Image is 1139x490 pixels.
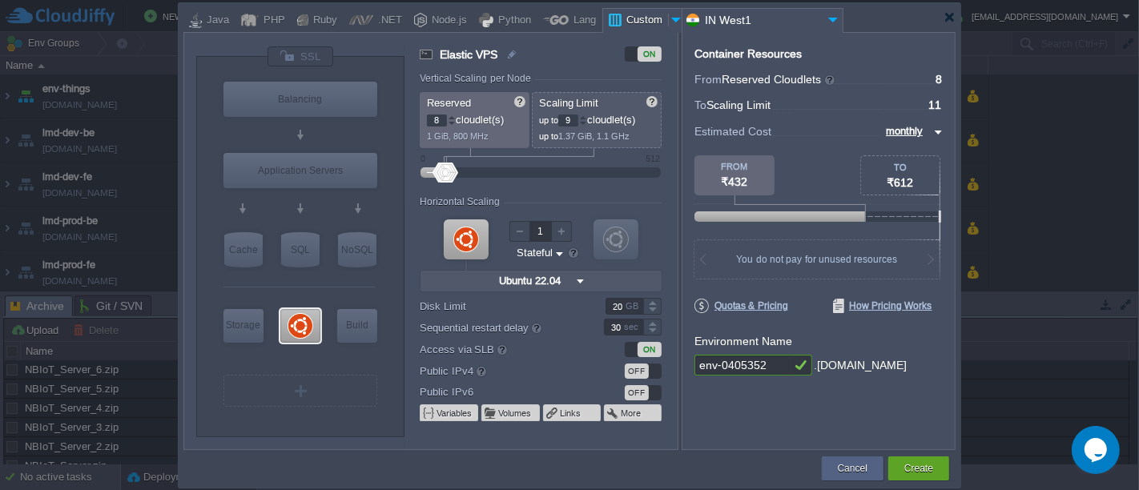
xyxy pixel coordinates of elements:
div: FROM [694,162,775,171]
div: Build [337,309,377,341]
div: TO [861,163,940,172]
span: up to [539,115,558,125]
button: More [621,407,642,420]
div: Load Balancer [223,82,377,117]
div: .[DOMAIN_NAME] [814,355,907,376]
button: Create [904,460,933,476]
div: Balancing [223,82,377,117]
div: ON [638,46,662,62]
span: ₹432 [722,175,748,188]
button: Links [560,407,582,420]
div: Python [493,9,531,33]
div: sec [624,319,642,335]
label: Sequential restart delay [420,319,582,336]
div: Java [202,9,229,33]
div: 512 [646,154,660,163]
button: Variables [437,407,473,420]
label: Access via SLB [420,340,582,358]
div: OFF [625,385,649,400]
span: 1 GiB, 800 MHz [427,131,489,141]
div: Lang [569,9,596,33]
div: Storage Containers [223,309,264,343]
button: Volumes [498,407,533,420]
div: Cache [224,232,263,267]
span: From [694,73,722,86]
div: 0 [421,154,425,163]
div: NoSQL [338,232,376,267]
div: Horizontal Scaling [420,196,504,207]
div: Ruby [308,9,337,33]
div: Create New Layer [223,375,377,407]
label: Disk Limit [420,298,582,315]
div: SQL Databases [281,232,320,267]
span: Scaling Limit [539,97,599,109]
span: How Pricing Works [833,299,932,313]
iframe: chat widget [1072,426,1123,474]
p: cloudlet(s) [539,110,656,127]
span: Scaling Limit [706,98,771,111]
div: Storage [223,309,264,341]
div: Application Servers [223,153,377,188]
span: Reserved Cloudlets [722,73,836,86]
div: Vertical Scaling per Node [420,73,535,84]
span: 8 [936,73,942,86]
span: ₹612 [887,176,914,189]
label: Public IPv6 [420,384,582,400]
span: Reserved [427,97,471,109]
div: SQL [281,232,320,267]
div: OFF [625,363,649,379]
div: ON [638,342,662,357]
label: Environment Name [694,335,792,347]
button: Cancel [838,460,867,476]
div: .NET [373,9,402,33]
span: Quotas & Pricing [694,299,788,313]
label: Public IPv4 [420,362,582,380]
div: Custom [622,9,668,33]
div: Build Node [337,309,377,343]
div: Container Resources [694,48,802,60]
span: 11 [928,98,941,111]
p: cloudlet(s) [427,110,524,127]
span: To [694,98,706,111]
div: Node.js [427,9,467,33]
span: Estimated Cost [694,122,771,140]
div: Elastic VPS [280,309,320,343]
div: GB [626,299,642,314]
div: NoSQL Databases [338,232,376,267]
span: up to [539,131,558,141]
span: 1.37 GiB, 1.1 GHz [558,131,630,141]
div: PHP [259,9,285,33]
